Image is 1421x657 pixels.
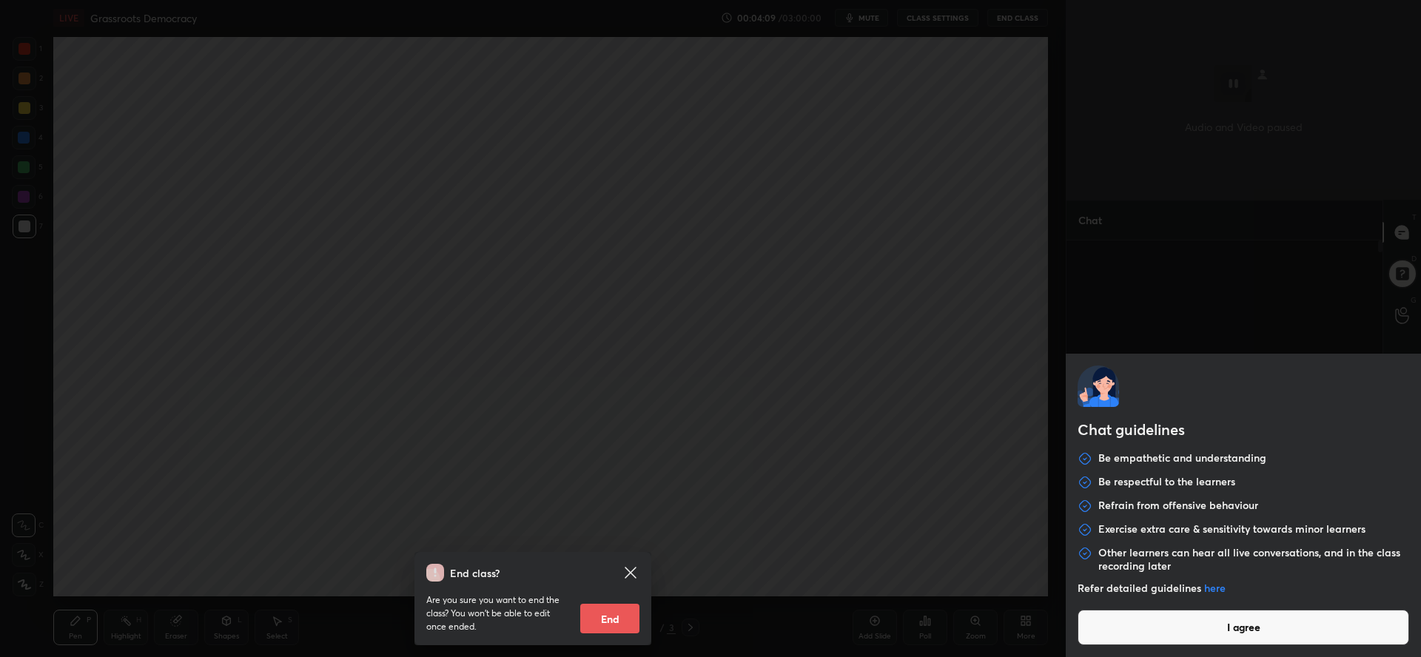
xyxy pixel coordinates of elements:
p: Refrain from offensive behaviour [1098,499,1258,513]
p: Be respectful to the learners [1098,475,1235,490]
p: Refer detailed guidelines [1078,582,1409,595]
h2: Chat guidelines [1078,419,1409,444]
p: Be empathetic and understanding [1098,451,1266,466]
p: Are you sure you want to end the class? You won’t be able to edit once ended. [426,593,568,633]
button: I agree [1078,610,1409,645]
button: End [580,604,639,633]
h4: End class? [450,565,500,581]
a: here [1204,581,1226,595]
p: Exercise extra care & sensitivity towards minor learners [1098,522,1365,537]
p: Other learners can hear all live conversations, and in the class recording later [1098,546,1409,573]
